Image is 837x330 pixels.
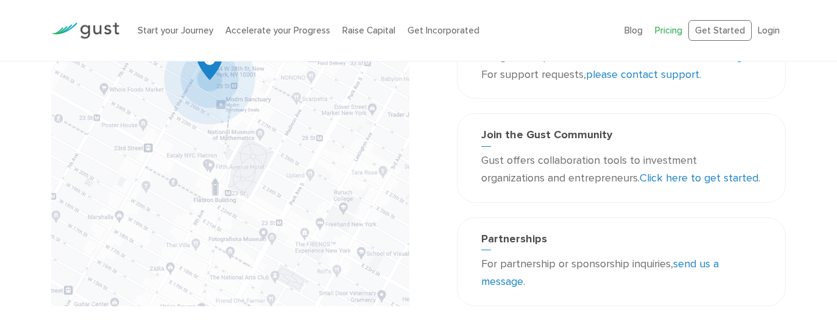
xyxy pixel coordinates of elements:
[408,25,479,36] a: Get Incorporated
[688,20,752,41] a: Get Started
[481,49,761,84] p: For general questions and feedback, . For support requests, .
[640,172,758,184] a: Click here to get started
[586,68,699,81] a: please contact support
[481,256,761,291] p: For partnership or sponsorship inquiries, .
[481,152,761,188] p: Gust offers collaboration tools to investment organizations and entrepreneurs. .
[138,25,213,36] a: Start your Journey
[51,23,119,39] img: Gust Logo
[481,128,761,147] h3: Join the Gust Community
[481,233,761,251] h3: Partnerships
[655,25,682,36] a: Pricing
[624,25,643,36] a: Blog
[481,258,719,288] a: send us a message
[658,51,749,63] a: send us a message
[225,25,330,36] a: Accelerate your Progress
[342,25,395,36] a: Raise Capital
[758,25,780,36] a: Login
